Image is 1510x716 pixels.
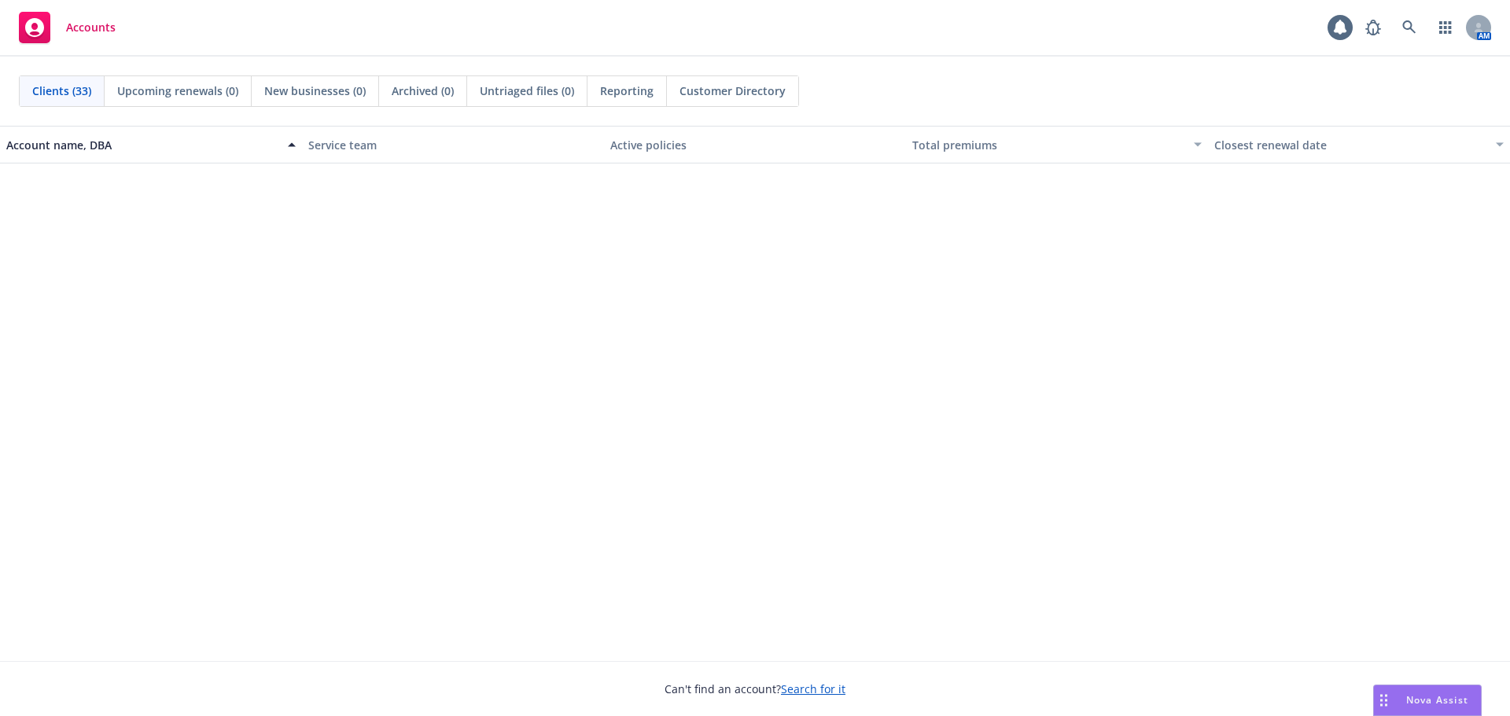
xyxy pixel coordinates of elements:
span: Can't find an account? [665,681,845,697]
div: Closest renewal date [1214,137,1486,153]
span: Accounts [66,21,116,34]
span: Reporting [600,83,654,99]
span: Archived (0) [392,83,454,99]
span: Customer Directory [679,83,786,99]
span: Untriaged files (0) [480,83,574,99]
button: Nova Assist [1373,685,1482,716]
span: New businesses (0) [264,83,366,99]
span: Upcoming renewals (0) [117,83,238,99]
a: Switch app [1430,12,1461,43]
a: Search for it [781,681,845,696]
a: Report a Bug [1357,12,1389,43]
button: Active policies [604,126,906,163]
button: Total premiums [906,126,1208,163]
button: Service team [302,126,604,163]
button: Closest renewal date [1208,126,1510,163]
div: Service team [308,137,598,153]
div: Drag to move [1374,685,1394,715]
span: Nova Assist [1406,693,1468,707]
a: Search [1394,12,1425,43]
a: Accounts [13,6,122,50]
div: Account name, DBA [6,137,278,153]
div: Active policies [610,137,900,153]
div: Total premiums [912,137,1184,153]
span: Clients (33) [32,83,91,99]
